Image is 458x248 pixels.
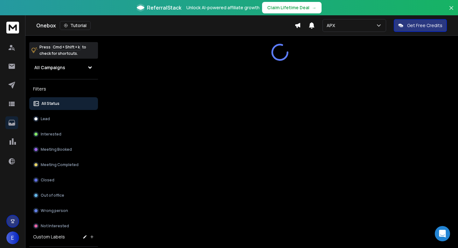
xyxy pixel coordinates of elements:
[312,4,316,11] span: →
[6,231,19,244] button: E
[41,147,72,152] p: Meeting Booked
[60,21,91,30] button: Tutorial
[29,113,98,125] button: Lead
[36,21,295,30] div: Onebox
[29,61,98,74] button: All Campaigns
[29,84,98,93] h3: Filters
[41,178,54,183] p: Closed
[41,101,59,106] p: All Status
[41,162,79,167] p: Meeting Completed
[39,44,86,57] p: Press to check for shortcuts.
[52,43,81,51] span: Cmd + Shift + k
[41,223,69,229] p: Not Interested
[34,64,65,71] h1: All Campaigns
[33,234,65,240] h3: Custom Labels
[29,128,98,141] button: Interested
[41,193,64,198] p: Out of office
[29,174,98,186] button: Closed
[394,19,447,32] button: Get Free Credits
[29,189,98,202] button: Out of office
[41,132,61,137] p: Interested
[262,2,322,13] button: Claim Lifetime Deal→
[327,22,338,29] p: APX
[29,158,98,171] button: Meeting Completed
[29,143,98,156] button: Meeting Booked
[186,4,260,11] p: Unlock AI-powered affiliate growth
[435,226,450,241] div: Open Intercom Messenger
[29,220,98,232] button: Not Interested
[147,4,181,11] span: ReferralStack
[29,97,98,110] button: All Status
[407,22,442,29] p: Get Free Credits
[41,208,68,213] p: Wrong person
[29,204,98,217] button: Wrong person
[41,116,50,121] p: Lead
[447,4,455,19] button: Close banner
